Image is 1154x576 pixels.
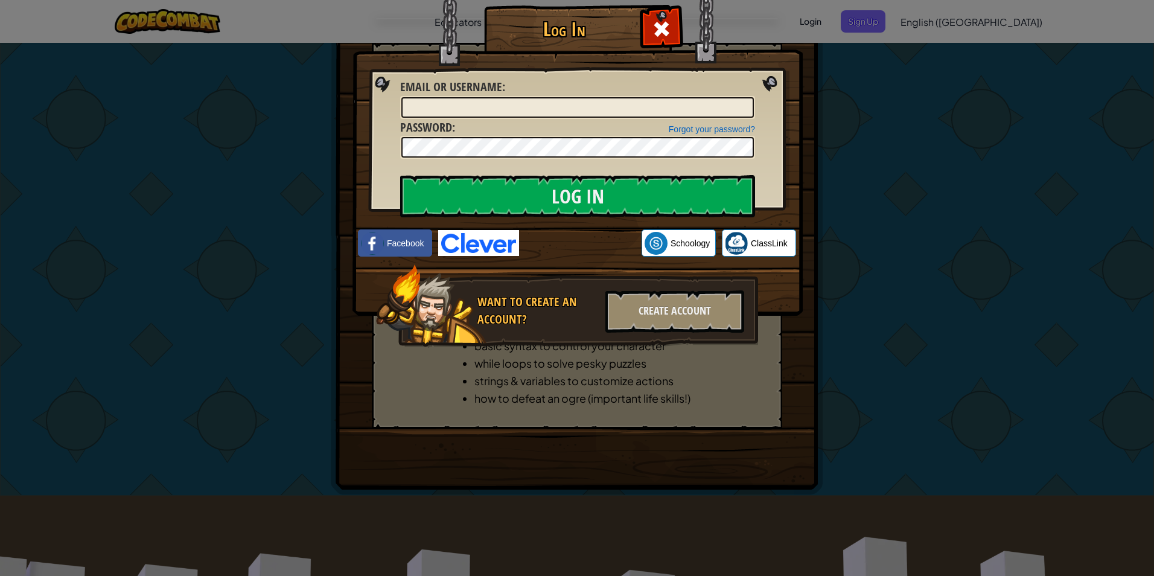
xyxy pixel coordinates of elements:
[671,237,710,249] span: Schoology
[669,124,755,134] a: Forgot your password?
[361,232,384,255] img: facebook_small.png
[519,230,642,257] iframe: Sign in with Google Button
[438,230,519,256] img: clever-logo-blue.png
[645,232,668,255] img: schoology.png
[387,237,424,249] span: Facebook
[725,232,748,255] img: classlink-logo-small.png
[400,78,502,95] span: Email or Username
[605,290,744,333] div: Create Account
[487,19,641,40] h1: Log In
[400,119,455,136] label: :
[400,175,755,217] input: Log In
[477,293,598,328] div: Want to create an account?
[400,119,452,135] span: Password
[400,78,505,96] label: :
[751,237,788,249] span: ClassLink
